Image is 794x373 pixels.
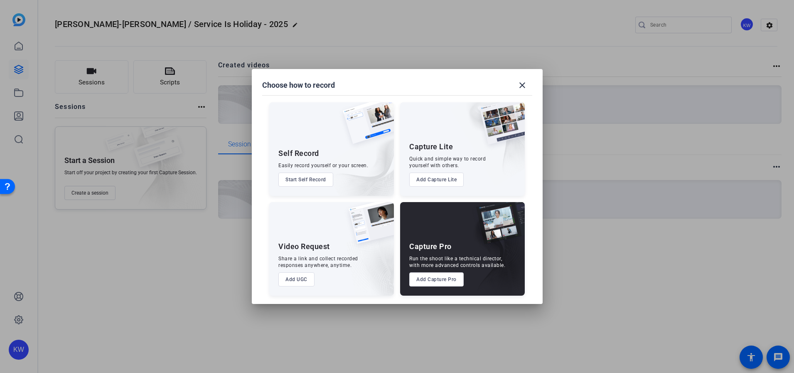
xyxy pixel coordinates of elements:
[278,242,330,252] div: Video Request
[278,255,358,269] div: Share a link and collect recorded responses anywhere, anytime.
[278,162,368,169] div: Easily record yourself or your screen.
[342,202,394,252] img: ugc-content.png
[409,142,453,152] div: Capture Lite
[409,255,505,269] div: Run the shoot like a technical director, with more advanced controls available.
[470,202,525,253] img: capture-pro.png
[409,156,486,169] div: Quick and simple way to record yourself with others.
[517,80,527,90] mat-icon: close
[278,173,333,187] button: Start Self Record
[409,173,464,187] button: Add Capture Lite
[322,120,394,196] img: embarkstudio-self-record.png
[409,242,452,252] div: Capture Pro
[409,272,464,287] button: Add Capture Pro
[346,228,394,296] img: embarkstudio-ugc-content.png
[262,80,335,90] h1: Choose how to record
[473,102,525,153] img: capture-lite.png
[278,272,315,287] button: Add UGC
[337,102,394,152] img: self-record.png
[278,148,319,158] div: Self Record
[463,212,525,296] img: embarkstudio-capture-pro.png
[450,102,525,185] img: embarkstudio-capture-lite.png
